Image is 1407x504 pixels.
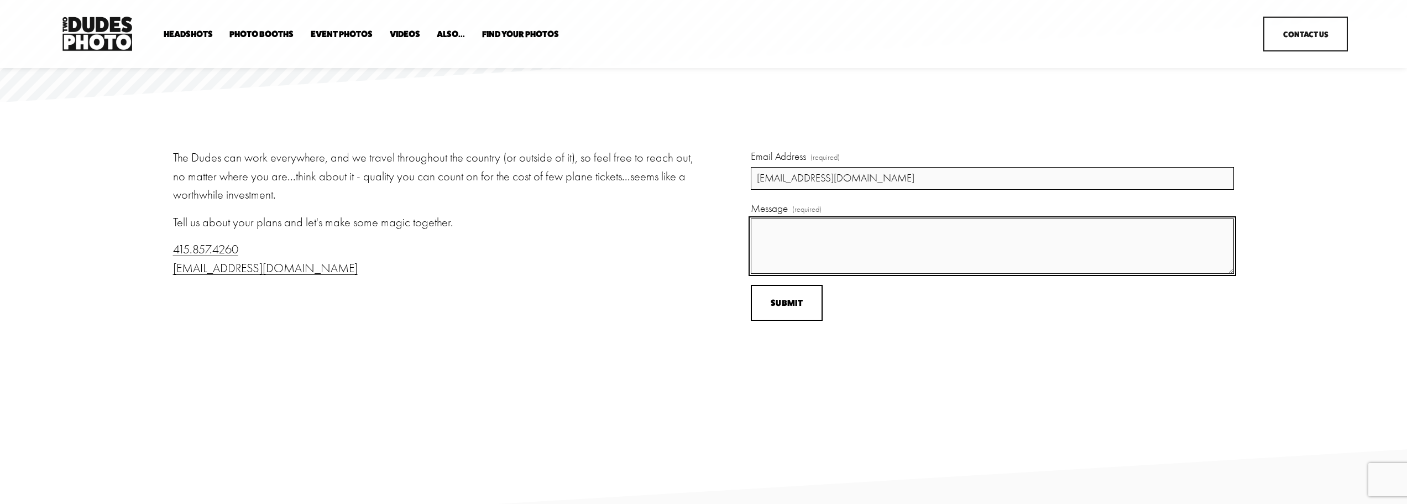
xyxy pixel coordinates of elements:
p: Tell us about your plans and let's make some magic together. [173,214,700,232]
span: Headshots [164,30,213,39]
a: Videos [390,29,420,39]
span: (required) [810,152,840,164]
span: (required) [792,204,822,216]
span: Also... [437,30,465,39]
a: [EMAIL_ADDRESS][DOMAIN_NAME] [173,261,358,276]
span: Find Your Photos [482,30,559,39]
a: folder dropdown [482,29,559,39]
a: folder dropdown [164,29,213,39]
img: Two Dudes Photo | Headshots, Portraits &amp; Photo Booths [59,14,135,54]
span: Submit [771,298,803,308]
a: Contact Us [1263,17,1348,51]
a: 415.857.4260 [173,242,238,257]
a: folder dropdown [437,29,465,39]
button: SubmitSubmit [751,285,822,321]
a: folder dropdown [229,29,294,39]
span: Message [751,201,788,217]
span: Email Address [751,149,806,165]
a: Event Photos [311,29,373,39]
span: Photo Booths [229,30,294,39]
p: The Dudes can work everywhere, and we travel throughout the country (or outside of it), so feel f... [173,149,700,205]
